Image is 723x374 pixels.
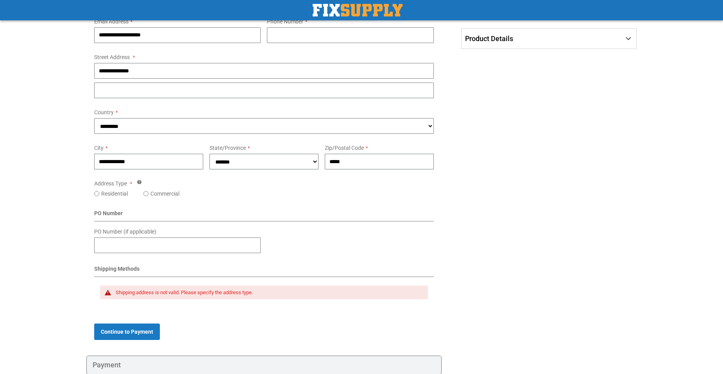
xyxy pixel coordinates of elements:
a: store logo [313,4,403,16]
span: City [94,145,104,151]
div: PO Number [94,209,434,221]
span: Address Type [94,180,127,187]
span: Product Details [465,34,513,43]
span: Country [94,109,114,115]
span: Street Address [94,54,130,60]
span: Phone Number [267,18,303,25]
label: Residential [101,190,128,198]
div: Shipping Methods [94,265,434,277]
span: Continue to Payment [101,329,153,335]
button: Continue to Payment [94,324,160,340]
span: State/Province [209,145,246,151]
span: Zip/Postal Code [325,145,364,151]
span: Email Address [94,18,129,25]
div: Shipping address is not valid. Please specify the address type. [116,289,420,296]
label: Commercial [150,190,179,198]
img: Fix Industrial Supply [313,4,403,16]
span: PO Number (if applicable) [94,228,156,235]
